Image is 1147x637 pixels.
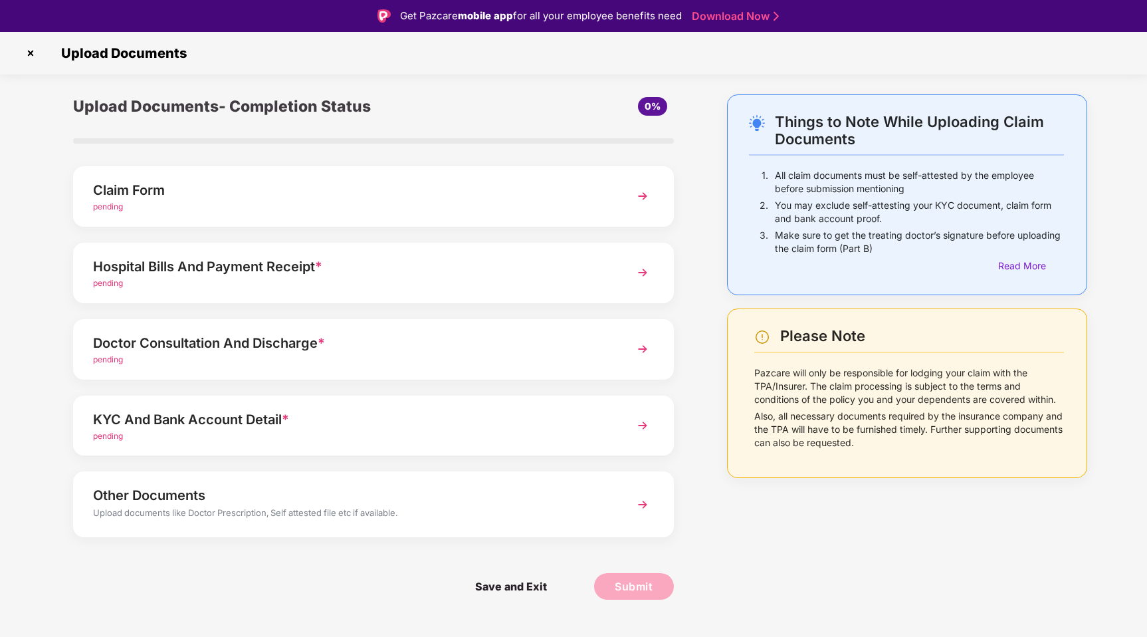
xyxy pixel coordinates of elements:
[692,9,775,23] a: Download Now
[754,410,1064,449] p: Also, all necessary documents required by the insurance company and the TPA will have to be furni...
[93,409,607,430] div: KYC And Bank Account Detail
[400,8,682,24] div: Get Pazcare for all your employee benefits need
[93,201,123,211] span: pending
[631,493,655,517] img: svg+xml;base64,PHN2ZyBpZD0iTmV4dCIgeG1sbnM9Imh0dHA6Ly93d3cudzMub3JnLzIwMDAvc3ZnIiB3aWR0aD0iMzYiIG...
[775,169,1064,195] p: All claim documents must be self-attested by the employee before submission mentioning
[760,229,768,255] p: 3.
[631,337,655,361] img: svg+xml;base64,PHN2ZyBpZD0iTmV4dCIgeG1sbnM9Imh0dHA6Ly93d3cudzMub3JnLzIwMDAvc3ZnIiB3aWR0aD0iMzYiIG...
[93,332,607,354] div: Doctor Consultation And Discharge
[93,256,607,277] div: Hospital Bills And Payment Receipt
[754,329,770,345] img: svg+xml;base64,PHN2ZyBpZD0iV2FybmluZ18tXzI0eDI0IiBkYXRhLW5hbWU9Ildhcm5pbmcgLSAyNHgyNCIgeG1sbnM9Im...
[73,94,473,118] div: Upload Documents- Completion Status
[93,431,123,441] span: pending
[377,9,391,23] img: Logo
[998,259,1064,273] div: Read More
[93,506,607,523] div: Upload documents like Doctor Prescription, Self attested file etc if available.
[631,261,655,285] img: svg+xml;base64,PHN2ZyBpZD0iTmV4dCIgeG1sbnM9Imh0dHA6Ly93d3cudzMub3JnLzIwMDAvc3ZnIiB3aWR0aD0iMzYiIG...
[780,327,1064,345] div: Please Note
[462,573,560,600] span: Save and Exit
[775,199,1064,225] p: You may exclude self-attesting your KYC document, claim form and bank account proof.
[631,184,655,208] img: svg+xml;base64,PHN2ZyBpZD0iTmV4dCIgeG1sbnM9Imh0dHA6Ly93d3cudzMub3JnLzIwMDAvc3ZnIiB3aWR0aD0iMzYiIG...
[631,414,655,438] img: svg+xml;base64,PHN2ZyBpZD0iTmV4dCIgeG1sbnM9Imh0dHA6Ly93d3cudzMub3JnLzIwMDAvc3ZnIiB3aWR0aD0iMzYiIG...
[93,354,123,364] span: pending
[762,169,768,195] p: 1.
[458,9,513,22] strong: mobile app
[93,180,607,201] div: Claim Form
[775,113,1064,148] div: Things to Note While Uploading Claim Documents
[749,115,765,131] img: svg+xml;base64,PHN2ZyB4bWxucz0iaHR0cDovL3d3dy53My5vcmcvMjAwMC9zdmciIHdpZHRoPSIyNC4wOTMiIGhlaWdodD...
[754,366,1064,406] p: Pazcare will only be responsible for lodging your claim with the TPA/Insurer. The claim processin...
[93,278,123,288] span: pending
[775,229,1064,255] p: Make sure to get the treating doctor’s signature before uploading the claim form (Part B)
[93,485,607,506] div: Other Documents
[20,43,41,64] img: svg+xml;base64,PHN2ZyBpZD0iQ3Jvc3MtMzJ4MzIiIHhtbG5zPSJodHRwOi8vd3d3LnczLm9yZy8yMDAwL3N2ZyIgd2lkdG...
[774,9,779,23] img: Stroke
[645,100,661,112] span: 0%
[48,45,193,61] span: Upload Documents
[594,573,674,600] button: Submit
[760,199,768,225] p: 2.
